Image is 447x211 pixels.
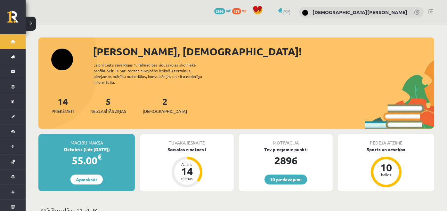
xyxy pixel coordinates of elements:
[90,108,126,114] span: Neizlasītās ziņas
[232,8,241,14] span: 378
[338,146,434,153] div: Sports un veselība
[313,9,407,15] a: [DEMOGRAPHIC_DATA][PERSON_NAME]
[140,146,234,188] a: Sociālās zinātnes I Atlicis 14 dienas
[38,146,135,153] div: Oktobris (līdz [DATE])
[93,62,213,85] div: Laipni lūgts savā Rīgas 1. Tālmācības vidusskolas skolnieka profilā. Šeit Tu vari redzēt tuvojošo...
[302,10,308,16] img: Kristiāna Hofmane
[140,134,234,146] div: Tuvākā ieskaite
[52,96,74,114] a: 14Priekšmeti
[232,8,249,13] a: 378 xp
[177,162,197,166] div: Atlicis
[143,96,187,114] a: 2[DEMOGRAPHIC_DATA]
[38,134,135,146] div: Mācību maksa
[264,175,307,184] a: 10 piedāvājumi
[377,173,396,176] div: balles
[177,166,197,176] div: 14
[239,153,333,168] div: 2896
[93,44,434,59] div: [PERSON_NAME], [DEMOGRAPHIC_DATA]!
[143,108,187,114] span: [DEMOGRAPHIC_DATA]
[214,8,231,13] a: 2896 mP
[177,176,197,180] div: dienas
[338,146,434,188] a: Sports un veselība 10 balles
[239,134,333,146] div: Motivācija
[7,11,26,27] a: Rīgas 1. Tālmācības vidusskola
[70,175,103,184] a: Apmaksāt
[338,134,434,146] div: Pēdējā atzīme
[38,153,135,168] div: 55.00
[52,108,74,114] span: Priekšmeti
[90,96,126,114] a: 5Neizlasītās ziņas
[226,8,231,13] span: mP
[214,8,225,14] span: 2896
[377,162,396,173] div: 10
[97,152,102,161] span: €
[140,146,234,153] div: Sociālās zinātnes I
[239,146,333,153] div: Tev pieejamie punkti
[242,8,246,13] span: xp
